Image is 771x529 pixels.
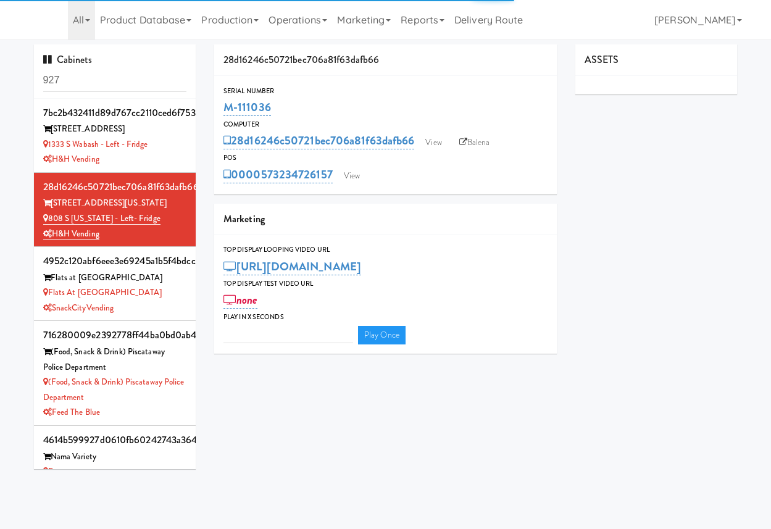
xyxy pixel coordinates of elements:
li: 4952c120abf6eee3e69245a1b5f4bdccFlats at [GEOGRAPHIC_DATA] Flats at [GEOGRAPHIC_DATA]SnackCityVen... [34,247,196,321]
div: Top Display Test Video Url [223,278,548,290]
a: 0000573234726157 [223,166,333,183]
li: 28d16246c50721bec706a81f63dafb66[STREET_ADDRESS][US_STATE] 808 S [US_STATE] - Left- FridgeH&H Ven... [34,173,196,247]
span: Cabinets [43,52,93,67]
input: Search cabinets [43,69,187,92]
div: 7bc2b432411d89d767cc2110ced6f753 [43,104,187,122]
a: [URL][DOMAIN_NAME] [223,258,361,275]
a: none [223,291,257,309]
li: 716280009e2392778ff44ba0bd0ab4cc(Food, Snack & Drink) Piscataway Police Department (Food, Snack &... [34,321,196,426]
div: [STREET_ADDRESS] [43,122,187,137]
div: Top Display Looping Video Url [223,244,548,256]
a: 28d16246c50721bec706a81f63dafb66 [223,132,414,149]
a: H&H Vending [43,153,99,165]
img: Micromart [34,9,56,31]
a: 1333 S Wabash - Left - Fridge [43,138,148,150]
li: 4614b599927d0610fb60242743a3648bNama Variety FrozenCityside Vending [34,426,196,500]
div: Flats at [GEOGRAPHIC_DATA] [43,270,187,286]
div: Computer [223,119,548,131]
div: 4614b599927d0610fb60242743a3648b [43,431,187,449]
div: (Food, Snack & Drink) Piscataway Police Department [43,344,187,375]
div: [STREET_ADDRESS][US_STATE] [43,196,187,211]
a: View [419,133,448,152]
a: Feed The Blue [43,406,100,418]
a: M-111036 [223,99,271,116]
div: 4952c120abf6eee3e69245a1b5f4bdcc [43,252,187,270]
div: POS [223,152,548,164]
div: Nama Variety [43,449,187,465]
div: 28d16246c50721bec706a81f63dafb66 [214,44,557,76]
a: View [338,167,366,185]
div: Play in X seconds [223,311,548,323]
span: Marketing [223,212,265,226]
a: SnackCityVending [43,302,114,314]
a: Flats at [GEOGRAPHIC_DATA] [43,286,162,298]
div: 28d16246c50721bec706a81f63dafb66 [43,178,187,196]
a: 808 S [US_STATE] - Left- Fridge [43,212,160,225]
a: Play Once [358,326,406,344]
a: H&H Vending [43,228,99,240]
a: (Food, Snack & Drink) Piscataway Police Department [43,376,185,403]
li: 7bc2b432411d89d767cc2110ced6f753[STREET_ADDRESS] 1333 S Wabash - Left - FridgeH&H Vending [34,99,196,173]
div: Serial Number [223,85,548,98]
div: 716280009e2392778ff44ba0bd0ab4cc [43,326,187,344]
a: Balena [453,133,496,152]
a: Frozen [43,465,71,477]
span: ASSETS [585,52,619,67]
